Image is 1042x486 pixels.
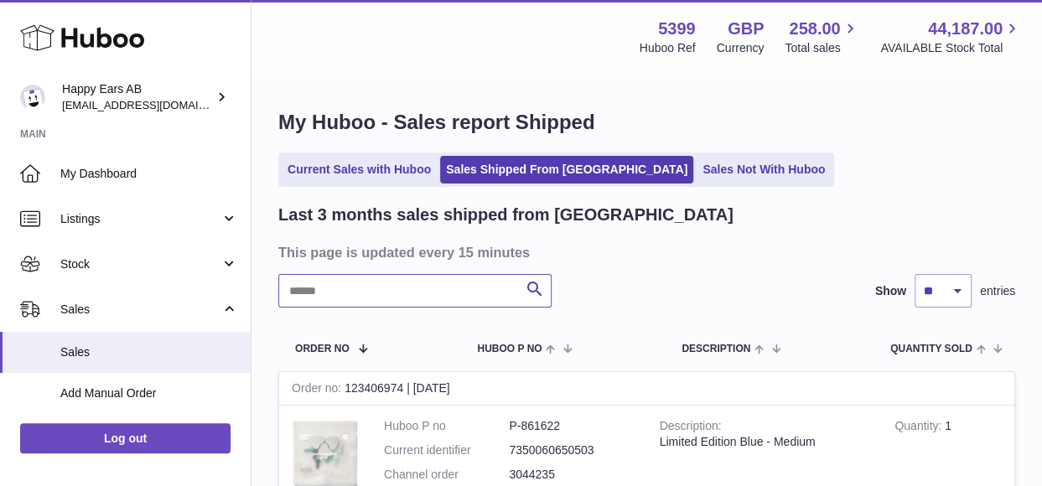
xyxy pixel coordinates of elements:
span: Stock [60,256,220,272]
div: Limited Edition Blue - Medium [660,434,870,450]
span: Total sales [785,40,859,56]
span: 258.00 [789,18,840,40]
div: Currency [717,40,765,56]
strong: GBP [728,18,764,40]
div: Happy Ears AB [62,81,213,113]
strong: 5399 [658,18,696,40]
img: 3pl@happyearsearplugs.com [20,85,45,110]
a: Current Sales with Huboo [282,156,437,184]
div: Huboo Ref [640,40,696,56]
strong: Description [660,419,722,437]
span: Order No [295,344,350,354]
span: Listings [60,211,220,227]
span: Huboo P no [477,344,542,354]
span: Description [682,344,750,354]
span: [EMAIL_ADDRESS][DOMAIN_NAME] [62,98,246,111]
dd: 7350060650503 [509,442,634,458]
label: Show [875,283,906,299]
span: 44,187.00 [928,18,1003,40]
strong: Order no [292,381,345,399]
span: Sales [60,302,220,318]
span: Sales [60,344,238,360]
a: 258.00 Total sales [785,18,859,56]
span: Quantity Sold [890,344,972,354]
dd: 3044235 [509,467,634,483]
a: 44,187.00 AVAILABLE Stock Total [880,18,1022,56]
a: Sales Shipped From [GEOGRAPHIC_DATA] [440,156,693,184]
h2: Last 3 months sales shipped from [GEOGRAPHIC_DATA] [278,204,734,226]
span: entries [980,283,1015,299]
h3: This page is updated every 15 minutes [278,243,1011,261]
span: My Dashboard [60,166,238,182]
a: Sales Not With Huboo [697,156,831,184]
dt: Current identifier [384,442,509,458]
a: Log out [20,423,231,453]
div: 123406974 | [DATE] [279,372,1014,406]
h1: My Huboo - Sales report Shipped [278,109,1015,136]
span: AVAILABLE Stock Total [880,40,1022,56]
dt: Huboo P no [384,418,509,434]
strong: Quantity [894,419,945,437]
dd: P-861622 [509,418,634,434]
span: Add Manual Order [60,385,238,401]
dt: Channel order [384,467,509,483]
